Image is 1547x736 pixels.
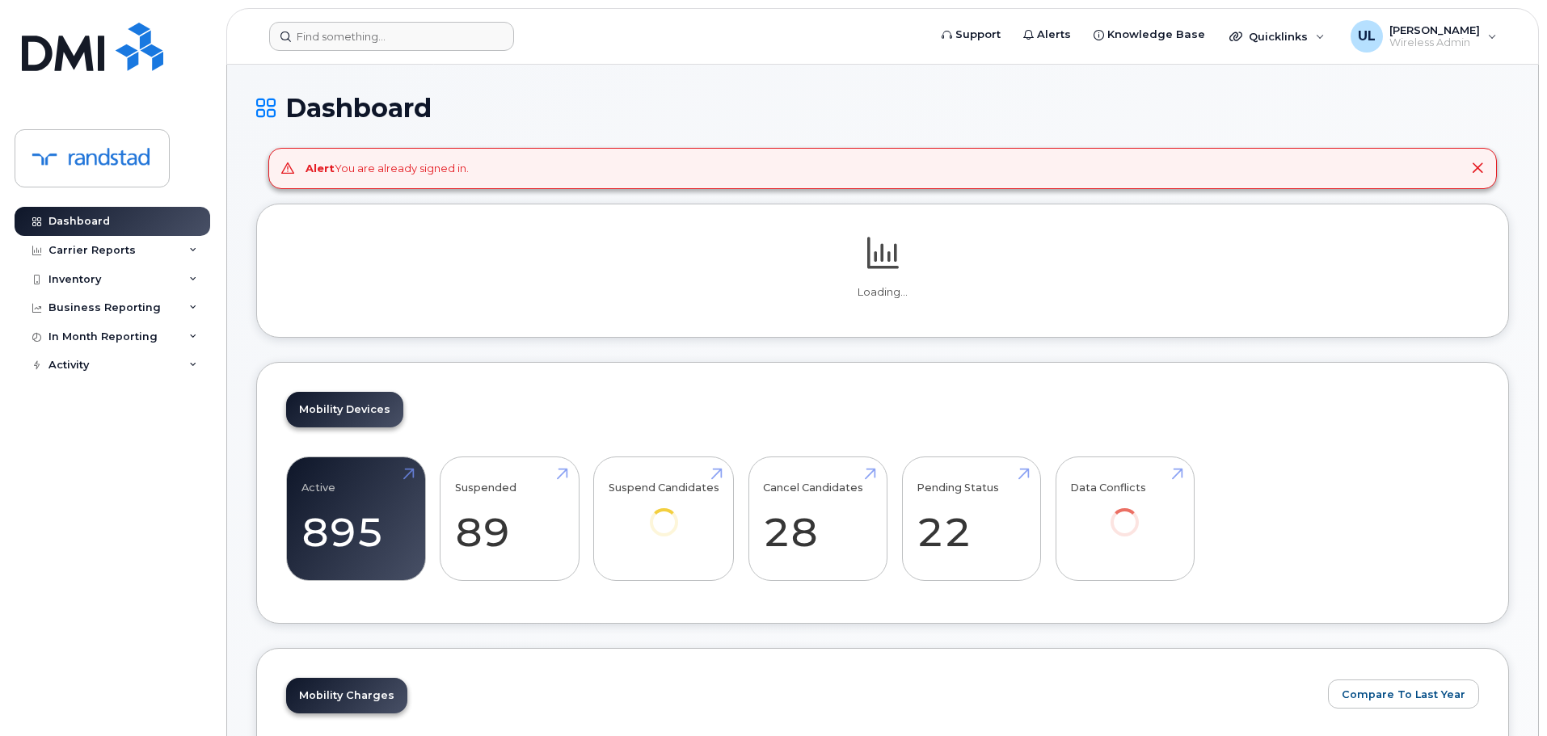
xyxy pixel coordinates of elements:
span: Compare To Last Year [1342,687,1465,702]
button: Compare To Last Year [1328,679,1479,709]
a: Pending Status 22 [917,465,1026,572]
p: Loading... [286,285,1479,300]
a: Suspended 89 [455,465,564,572]
a: Mobility Charges [286,678,407,713]
strong: Alert [306,162,335,175]
h1: Dashboard [256,94,1509,122]
a: Mobility Devices [286,392,403,427]
a: Suspend Candidates [609,465,719,558]
a: Cancel Candidates 28 [763,465,872,572]
div: You are already signed in. [306,161,469,176]
a: Data Conflicts [1070,465,1179,558]
a: Active 895 [301,465,411,572]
